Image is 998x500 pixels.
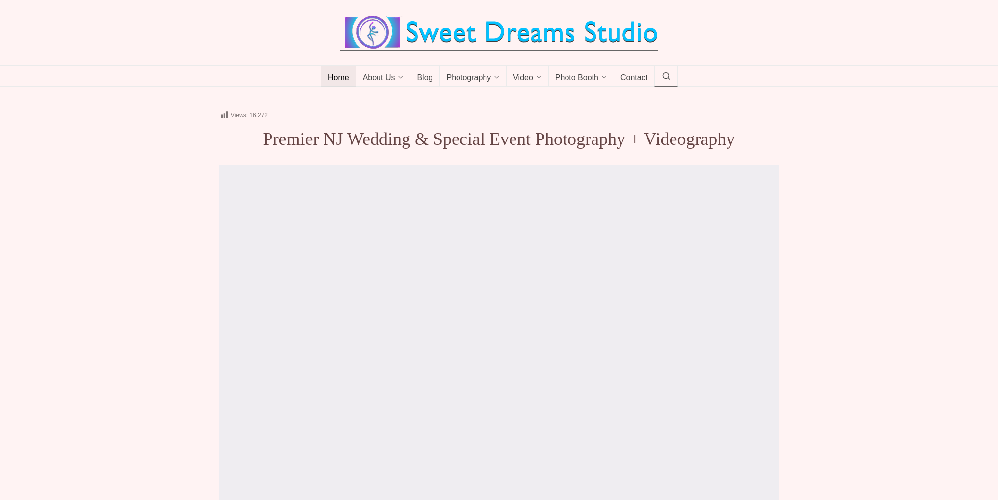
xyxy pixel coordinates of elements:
[263,129,735,149] span: Premier NJ Wedding & Special Event Photography + Videography
[614,66,655,87] a: Contact
[506,66,549,87] a: Video
[513,73,533,83] span: Video
[620,73,647,83] span: Contact
[249,112,268,119] span: 16,272
[231,112,248,119] span: Views:
[410,66,440,87] a: Blog
[363,73,395,83] span: About Us
[446,73,491,83] span: Photography
[340,15,658,50] img: Best Wedding Event Photography Photo Booth Videography NJ NY
[328,73,349,83] span: Home
[555,73,598,83] span: Photo Booth
[439,66,507,87] a: Photography
[321,66,356,87] a: Home
[356,66,411,87] a: About Us
[548,66,614,87] a: Photo Booth
[417,73,432,83] span: Blog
